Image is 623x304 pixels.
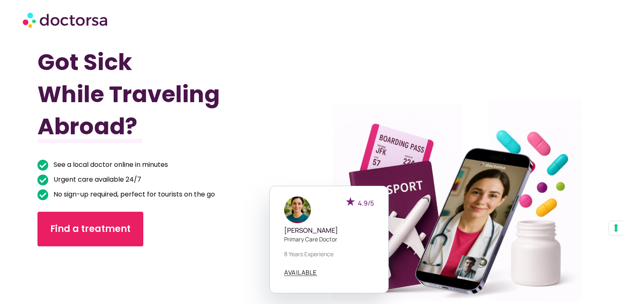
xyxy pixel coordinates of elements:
[284,250,374,258] p: 8 years experience
[358,199,374,208] span: 4.9/5
[37,212,143,246] a: Find a treatment
[609,221,623,235] button: Your consent preferences for tracking technologies
[51,174,141,185] span: Urgent care available 24/7
[50,222,131,236] span: Find a treatment
[284,235,374,243] p: Primary care doctor
[37,46,271,143] h1: Got Sick While Traveling Abroad?
[51,159,168,171] span: See a local doctor online in minutes
[284,269,317,276] span: AVAILABLE
[284,227,374,234] h5: [PERSON_NAME]
[284,269,317,276] a: AVAILABLE
[51,189,215,200] span: No sign-up required, perfect for tourists on the go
